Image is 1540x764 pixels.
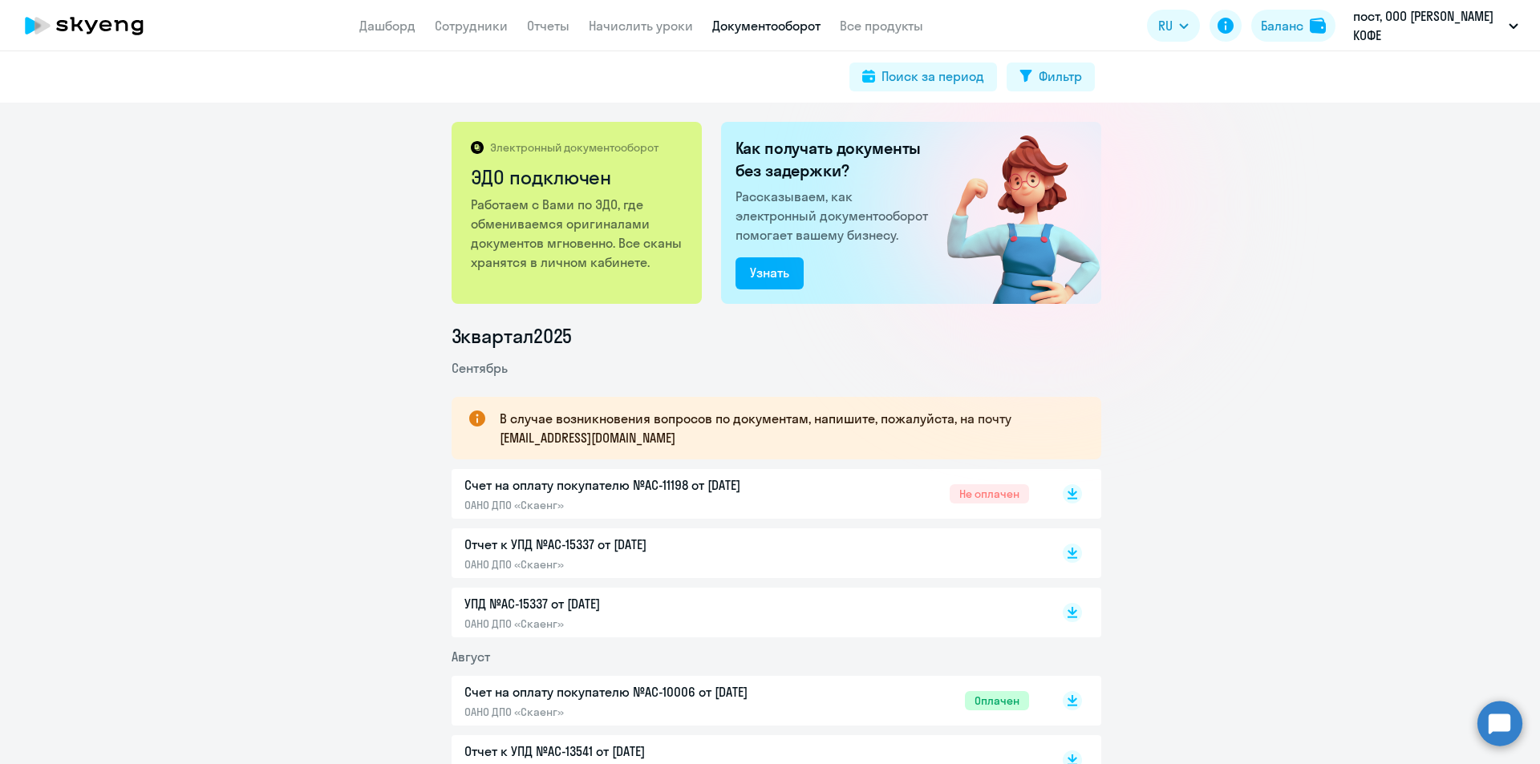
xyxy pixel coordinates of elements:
img: connected [921,122,1101,304]
a: Сотрудники [435,18,508,34]
p: Электронный документооборот [490,140,659,155]
p: Счет на оплату покупателю №AC-10006 от [DATE] [464,682,801,701]
span: Оплачен [965,691,1029,710]
p: пост, ООО [PERSON_NAME] КОФЕ [1353,6,1502,45]
div: Баланс [1261,16,1303,35]
h2: ЭДО подключен [471,164,685,190]
a: Отчеты [527,18,569,34]
button: Фильтр [1007,63,1095,91]
a: Начислить уроки [589,18,693,34]
p: Рассказываем, как электронный документооборот помогает вашему бизнесу. [736,187,934,245]
a: Счет на оплату покупателю №AC-10006 от [DATE]ОАНО ДПО «Скаенг»Оплачен [464,682,1029,719]
span: RU [1158,16,1173,35]
a: Все продукты [840,18,923,34]
a: Документооборот [712,18,821,34]
a: Отчет к УПД №AC-15337 от [DATE]ОАНО ДПО «Скаенг» [464,535,1029,572]
button: Балансbalance [1251,10,1335,42]
h2: Как получать документы без задержки? [736,137,934,182]
span: Не оплачен [950,484,1029,503]
p: В случае возникновения вопросов по документам, напишите, пожалуйста, на почту [EMAIL_ADDRESS][DOM... [500,409,1072,447]
p: Отчет к УПД №AC-13541 от [DATE] [464,742,801,761]
p: Счет на оплату покупателю №AC-11198 от [DATE] [464,475,801,495]
button: RU [1147,10,1200,42]
a: Счет на оплату покупателю №AC-11198 от [DATE]ОАНО ДПО «Скаенг»Не оплачен [464,475,1029,512]
img: balance [1310,18,1326,34]
a: Дашборд [359,18,415,34]
span: Август [452,649,490,665]
div: Фильтр [1039,67,1082,86]
p: ОАНО ДПО «Скаенг» [464,557,801,572]
div: Поиск за период [881,67,984,86]
p: УПД №AC-15337 от [DATE] [464,594,801,613]
button: Поиск за период [849,63,997,91]
p: ОАНО ДПО «Скаенг» [464,705,801,719]
a: УПД №AC-15337 от [DATE]ОАНО ДПО «Скаенг» [464,594,1029,631]
div: Узнать [750,263,789,282]
p: ОАНО ДПО «Скаенг» [464,498,801,512]
li: 3 квартал 2025 [452,323,1101,349]
p: ОАНО ДПО «Скаенг» [464,616,801,631]
p: Работаем с Вами по ЭДО, где обмениваемся оригиналами документов мгновенно. Все сканы хранятся в л... [471,195,685,272]
button: пост, ООО [PERSON_NAME] КОФЕ [1345,6,1526,45]
p: Отчет к УПД №AC-15337 от [DATE] [464,535,801,554]
span: Сентябрь [452,360,508,376]
button: Узнать [736,257,804,289]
